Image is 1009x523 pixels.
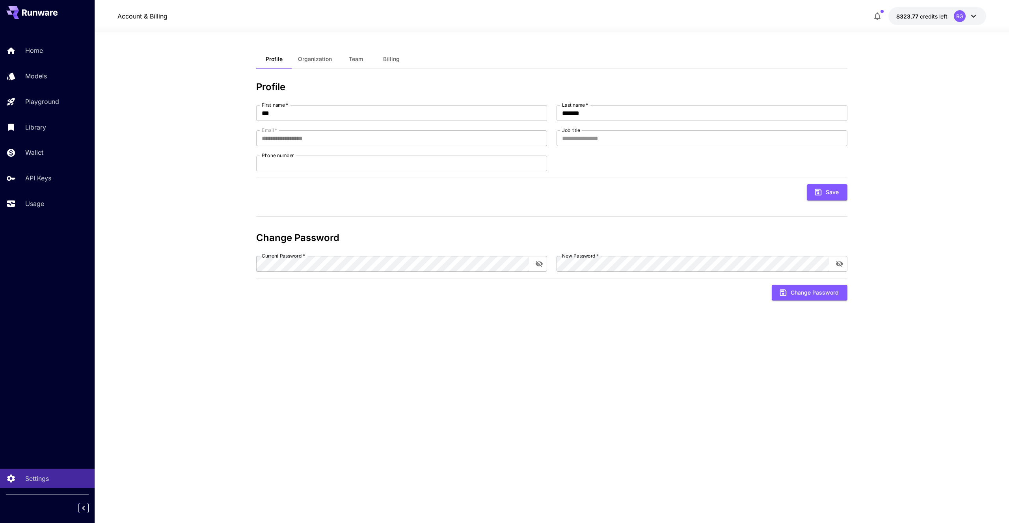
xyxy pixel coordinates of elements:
[78,503,89,513] button: Collapse sidebar
[896,12,948,20] div: $323.7709
[562,127,580,134] label: Job title
[772,285,847,301] button: Change Password
[262,252,305,259] label: Current Password
[383,56,400,63] span: Billing
[25,148,43,157] p: Wallet
[832,257,847,271] button: toggle password visibility
[562,252,599,259] label: New Password
[262,102,288,108] label: First name
[954,10,966,22] div: RG
[25,173,51,183] p: API Keys
[25,474,49,483] p: Settings
[888,7,986,25] button: $323.7709RG
[532,257,546,271] button: toggle password visibility
[256,82,847,93] h3: Profile
[25,122,46,132] p: Library
[298,56,332,63] span: Organization
[896,13,920,20] span: $323.77
[84,501,95,515] div: Collapse sidebar
[256,232,847,243] h3: Change Password
[25,97,59,106] p: Playground
[25,71,47,81] p: Models
[262,152,294,159] label: Phone number
[117,11,168,21] a: Account & Billing
[349,56,363,63] span: Team
[920,13,948,20] span: credits left
[562,102,588,108] label: Last name
[117,11,168,21] nav: breadcrumb
[266,56,283,63] span: Profile
[25,46,43,55] p: Home
[25,199,44,208] p: Usage
[807,184,847,200] button: Save
[262,127,277,134] label: Email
